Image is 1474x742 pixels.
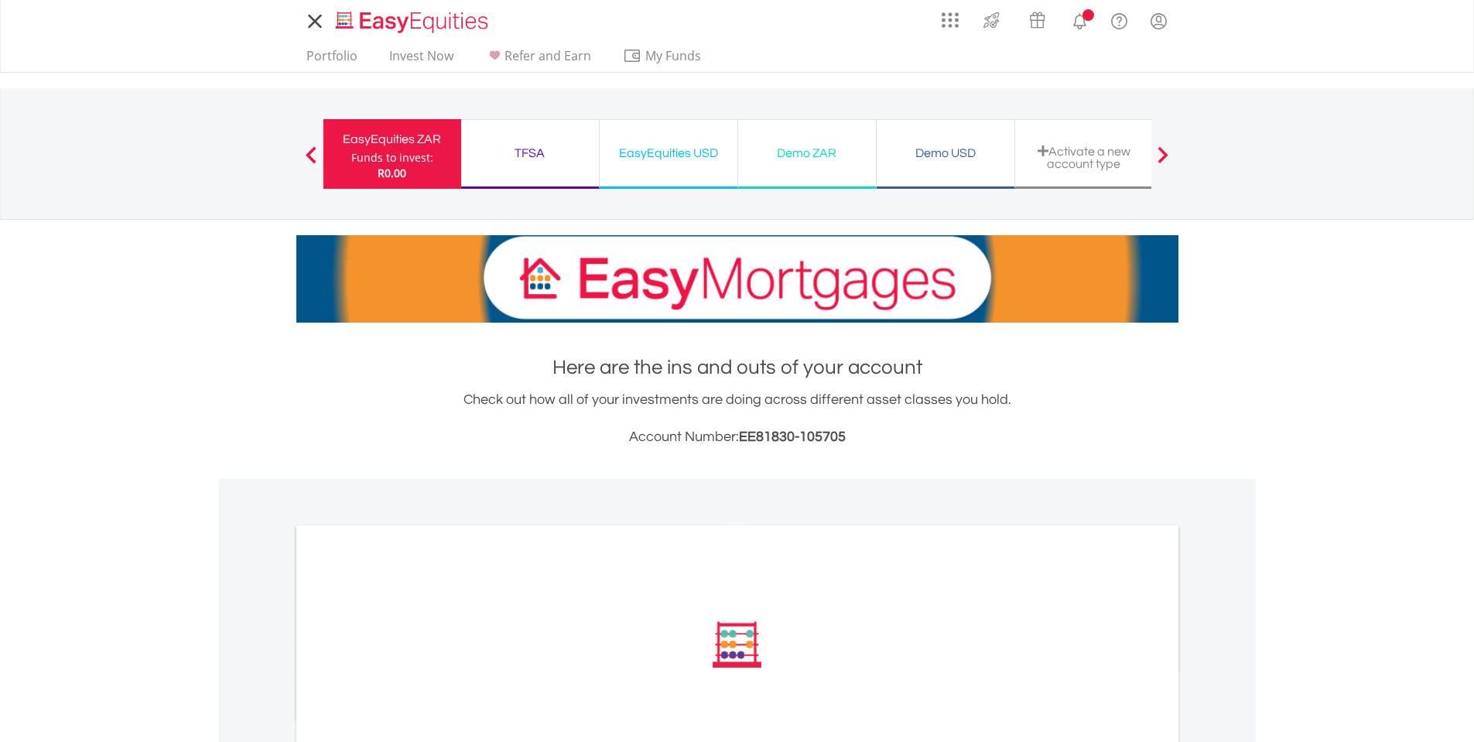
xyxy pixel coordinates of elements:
[1024,145,1144,170] div: Activate a new account type
[979,8,1004,32] img: thrive-v2.svg
[383,48,460,72] a: Invest Now
[330,4,494,35] a: Home page
[333,9,494,35] img: EasyEquities_Logo.png
[479,48,597,72] a: Refer and Earn
[886,142,1005,164] div: Demo USD
[470,142,590,164] div: TFSA
[296,354,1178,381] h1: Here are the ins and outs of your account
[1100,4,1139,35] a: FAQ's and Support
[504,47,591,64] span: Refer and Earn
[609,142,728,164] div: EasyEquities USD
[296,426,1178,448] h3: Account Number:
[739,429,846,444] span: EE81830-105705
[1139,4,1178,38] a: My Profile
[747,142,867,164] div: Demo ZAR
[932,4,969,29] a: AppsGrid
[351,150,433,166] div: Funds to invest:
[333,128,452,150] div: EasyEquities ZAR
[296,389,1178,448] div: Check out how all of your investments are doing across different asset classes you hold.
[623,46,724,66] span: My Funds
[300,48,364,72] a: Portfolio
[296,235,1178,323] img: EasyMortage Promotion Banner
[1014,4,1060,32] a: Vouchers
[378,166,406,180] span: R0.00
[1024,8,1050,32] img: vouchers-v2.svg
[1060,4,1100,35] a: Notifications
[942,12,959,29] img: grid-menu-icon.svg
